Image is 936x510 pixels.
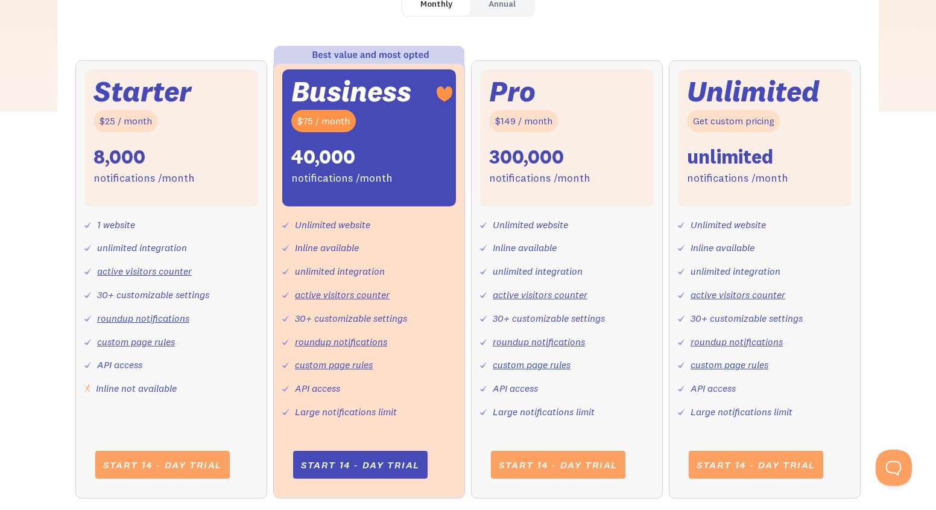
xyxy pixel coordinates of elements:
[687,78,820,104] div: Unlimited
[687,110,780,132] div: Get custom pricing
[689,451,823,479] a: Start 14 - day trial
[489,144,564,170] div: 300,000
[876,450,912,486] iframe: Toggle Customer Support
[95,451,230,479] a: Start 14 - day trial
[493,263,583,280] div: unlimited integration
[96,380,177,397] div: Inline not available
[691,216,766,234] div: Unlimited website
[295,216,370,234] div: Unlimited website
[295,288,390,301] a: active visitors counter
[491,451,625,479] a: Start 14 - day trial
[291,170,393,187] div: notifications /month
[295,359,373,371] a: custom page rules
[691,239,754,257] div: Inline available
[489,170,590,187] div: notifications /month
[687,170,788,187] div: notifications /month
[295,403,397,421] div: Large notifications limit
[291,144,355,170] div: 40,000
[93,110,158,132] div: $25 / month
[295,380,340,397] div: API access
[493,310,605,327] div: 30+ customizable settings
[93,144,145,170] div: 8,000
[489,110,558,132] div: $149 / month
[493,288,587,301] a: active visitors counter
[293,451,428,479] a: Start 14 - day trial
[691,288,785,301] a: active visitors counter
[295,336,387,348] a: roundup notifications
[97,336,175,348] a: custom page rules
[489,78,536,104] div: Pro
[691,380,736,397] div: API access
[97,239,187,257] div: unlimited integration
[93,170,195,187] div: notifications /month
[93,78,191,104] div: Starter
[291,78,411,104] div: Business
[493,380,538,397] div: API access
[493,239,557,257] div: Inline available
[295,263,385,280] div: unlimited integration
[687,144,773,170] div: unlimited
[493,216,568,234] div: Unlimited website
[493,359,571,371] a: custom page rules
[493,336,585,348] a: roundup notifications
[691,359,768,371] a: custom page rules
[493,403,595,421] div: Large notifications limit
[691,403,792,421] div: Large notifications limit
[295,310,407,327] div: 30+ customizable settings
[97,216,135,234] div: 1 website
[97,286,209,304] div: 30+ customizable settings
[691,263,780,280] div: unlimited integration
[291,110,356,132] div: $75 / month
[691,310,803,327] div: 30+ customizable settings
[97,356,142,374] div: API access
[295,239,359,257] div: Inline available
[97,265,192,277] a: active visitors counter
[691,336,783,348] a: roundup notifications
[97,312,189,324] a: roundup notifications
